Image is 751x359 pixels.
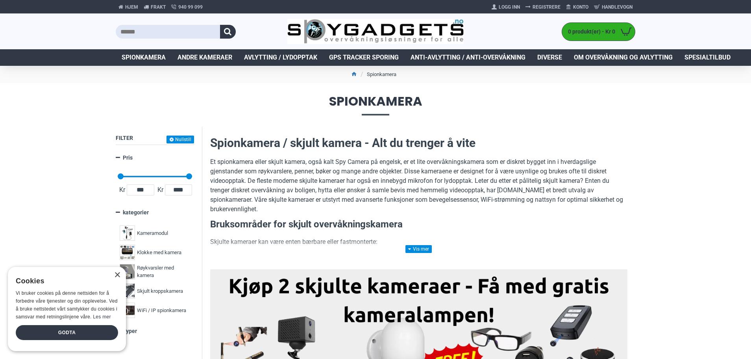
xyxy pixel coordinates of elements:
span: Vi bruker cookies på denne nettsiden for å forbedre våre tjenester og din opplevelse. Ved å bruke... [16,290,118,319]
span: 940 99 099 [178,4,203,11]
div: Cookies [16,273,113,290]
span: Spesialtilbud [684,53,731,62]
a: Andre kameraer [172,49,238,66]
span: Klokke med kamera [137,249,181,257]
span: Kr [156,185,165,195]
a: Les mer, opens a new window [93,314,111,320]
a: Avlytting / Lydopptak [238,49,323,66]
a: Pris [116,151,194,165]
a: Spionkamera [116,49,172,66]
img: Kameramodul [120,225,135,241]
div: Close [114,272,120,278]
span: Frakt [151,4,166,11]
span: Kameramodul [137,229,168,237]
h2: Spionkamera / skjult kamera - Alt du trenger å vite [210,135,627,151]
span: Avlytting / Lydopptak [244,53,317,62]
span: Røykvarsler med kamera [137,264,188,279]
span: Skjult kroppskamera [137,287,183,295]
a: Spesialtilbud [679,49,736,66]
a: Registrere [523,1,563,13]
span: Handlevogn [602,4,633,11]
p: Skjulte kameraer kan være enten bærbare eller fastmonterte: [210,237,627,247]
strong: Bærbare spionkameraer: [226,251,298,259]
a: kategorier [116,206,194,219]
span: Spionkamera [122,53,166,62]
p: Et spionkamera eller skjult kamera, også kalt Spy Camera på engelsk, er et lite overvåkningskamer... [210,157,627,214]
span: GPS Tracker Sporing [329,53,399,62]
button: Nullstill [166,136,194,143]
a: Konto [563,1,591,13]
img: Skjult kroppskamera [120,283,135,299]
img: WiFi / IP spionkamera [120,303,135,318]
img: Klokke med kamera [120,245,135,260]
span: Andre kameraer [178,53,232,62]
img: Røykvarsler med kamera [120,264,135,279]
img: SpyGadgets.no [287,19,464,45]
a: Anti-avlytting / Anti-overvåkning [405,49,531,66]
span: Logg Inn [499,4,520,11]
a: Typer [116,324,194,338]
div: Godta [16,325,118,340]
span: Diverse [537,53,562,62]
a: Handlevogn [591,1,635,13]
span: Filter [116,135,133,141]
a: Diverse [531,49,568,66]
a: Om overvåkning og avlytting [568,49,679,66]
h3: Bruksområder for skjult overvåkningskamera [210,218,627,231]
a: Logg Inn [489,1,523,13]
span: Om overvåkning og avlytting [574,53,673,62]
a: GPS Tracker Sporing [323,49,405,66]
span: 0 produkt(er) - Kr 0 [562,28,617,36]
span: Spionkamera [116,95,635,115]
span: Anti-avlytting / Anti-overvåkning [411,53,525,62]
span: WiFi / IP spionkamera [137,307,186,314]
span: Kr [118,185,127,195]
li: Disse kan tas med overalt og brukes til skjult filming i situasjoner der diskresjon er nødvendig ... [226,251,627,270]
span: Konto [573,4,588,11]
span: Registrere [533,4,560,11]
span: Hjem [125,4,138,11]
a: 0 produkt(er) - Kr 0 [562,23,635,41]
